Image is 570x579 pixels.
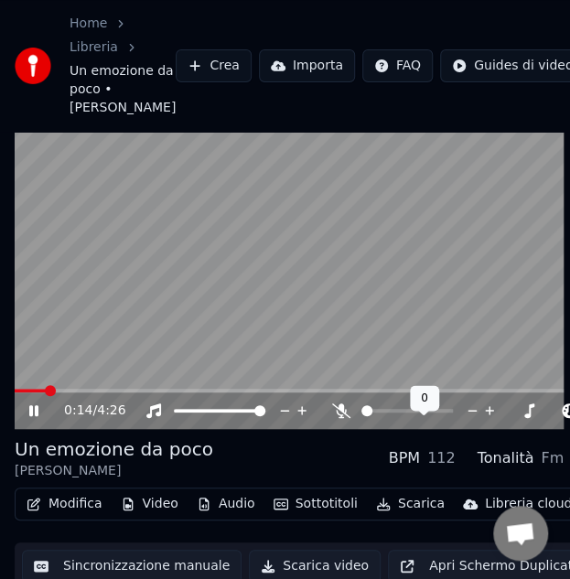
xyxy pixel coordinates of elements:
[15,462,213,480] div: [PERSON_NAME]
[70,38,118,57] a: Libreria
[70,15,107,33] a: Home
[266,491,365,517] button: Sottotitoli
[70,15,176,117] nav: breadcrumb
[15,48,51,84] img: youka
[64,402,108,420] div: /
[64,402,92,420] span: 0:14
[541,447,564,469] div: Fm
[19,491,110,517] button: Modifica
[369,491,452,517] button: Scarica
[477,447,533,469] div: Tonalità
[493,506,548,561] div: Aprire la chat
[388,447,419,469] div: BPM
[176,49,251,82] button: Crea
[15,436,213,462] div: Un emozione da poco
[189,491,263,517] button: Audio
[362,49,433,82] button: FAQ
[259,49,355,82] button: Importa
[70,62,176,117] span: Un emozione da poco • [PERSON_NAME]
[410,385,439,411] div: 0
[113,491,186,517] button: Video
[427,447,456,469] div: 112
[97,402,125,420] span: 4:26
